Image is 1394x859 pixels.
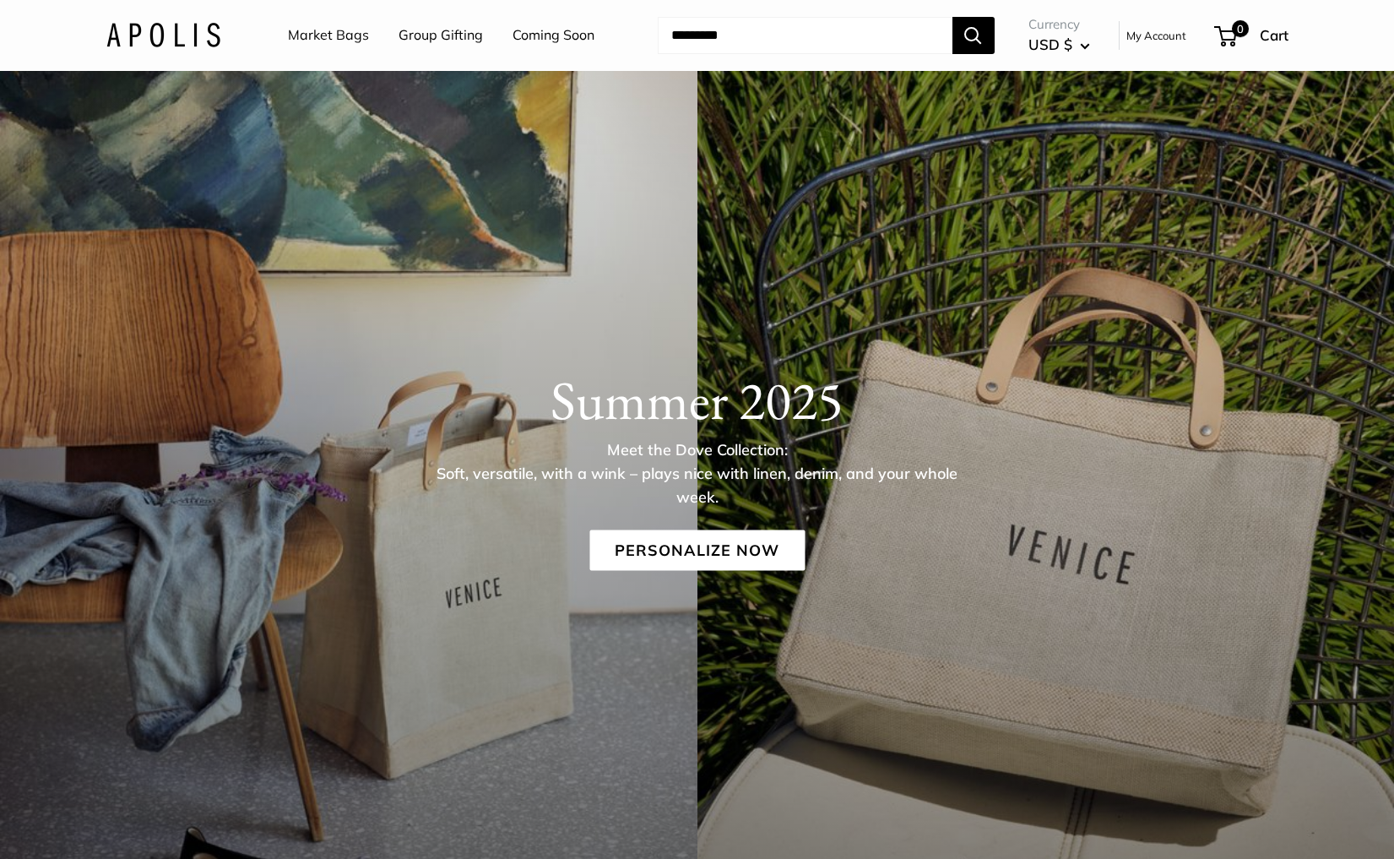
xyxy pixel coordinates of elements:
h1: Summer 2025 [106,368,1288,432]
a: 0 Cart [1216,22,1288,49]
span: Currency [1028,13,1090,36]
span: 0 [1231,20,1248,37]
p: Meet the Dove Collection: Soft, versatile, with a wink – plays nice with linen, denim, and your w... [423,438,972,509]
a: Group Gifting [399,23,483,48]
input: Search... [658,17,952,54]
a: Personalize Now [589,530,805,571]
button: USD $ [1028,31,1090,58]
span: Cart [1260,26,1288,44]
img: Apolis [106,23,220,47]
a: Market Bags [288,23,369,48]
button: Search [952,17,995,54]
a: My Account [1126,25,1186,46]
span: USD $ [1028,35,1072,53]
a: Coming Soon [513,23,594,48]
